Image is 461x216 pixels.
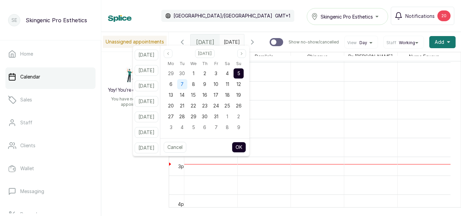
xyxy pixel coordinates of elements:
[226,124,229,130] span: 8
[211,100,222,111] div: 24 Oct 2025
[225,60,230,68] span: Sa
[177,122,188,133] div: 04 Nov 2025
[214,114,218,119] span: 31
[232,142,246,153] button: OK
[203,81,206,87] span: 9
[181,124,184,130] span: 4
[199,79,210,90] div: 09 Oct 2025
[226,114,228,119] span: 1
[5,182,96,201] a: Messaging
[307,8,388,25] button: Skingenic Pro Esthetics
[237,124,240,130] span: 9
[168,70,174,76] span: 29
[289,39,339,45] p: Show no-show/cancelled
[224,103,230,109] span: 25
[168,103,174,109] span: 20
[192,124,195,130] span: 5
[11,17,17,24] p: SE
[103,36,167,48] p: Unassigned appointments
[188,100,199,111] div: 22 Oct 2025
[237,81,241,87] span: 12
[222,111,233,122] div: 01 Nov 2025
[214,81,218,87] span: 10
[190,60,196,68] span: We
[386,40,421,45] button: StaffWorking
[135,50,158,60] button: [DATE]
[191,92,196,98] span: 15
[165,111,177,122] div: 27 Oct 2025
[199,111,210,122] div: 30 Oct 2025
[199,122,210,133] div: 06 Nov 2025
[215,70,217,76] span: 3
[5,44,96,63] a: Home
[391,7,454,25] button: Notifications20
[188,122,199,133] div: 05 Nov 2025
[177,100,188,111] div: 21 Oct 2025
[233,122,244,133] div: 09 Nov 2025
[165,90,177,100] div: 13 Oct 2025
[168,114,174,119] span: 27
[165,68,177,79] div: 29 Sep 2025
[192,81,195,87] span: 8
[237,114,240,119] span: 2
[359,40,367,45] span: Day
[5,90,96,109] a: Sales
[5,136,96,155] a: Clients
[135,112,158,122] button: [DATE]
[5,113,96,132] a: Staff
[5,159,96,178] a: Wallet
[306,52,329,61] span: Chinenye
[214,92,218,98] span: 17
[191,103,196,109] span: 22
[191,34,220,50] div: [DATE]
[20,119,32,126] p: Staff
[405,12,435,20] span: Notifications
[20,51,33,57] p: Home
[399,40,415,45] span: Working
[26,16,87,24] p: Skingenic Pro Esthetics
[164,49,172,58] button: Previous month
[195,49,215,58] button: Select month
[211,90,222,100] div: 17 Oct 2025
[164,142,186,153] button: Cancel
[199,100,210,111] div: 23 Oct 2025
[202,103,208,109] span: 23
[177,79,188,90] div: 07 Oct 2025
[215,124,218,130] span: 7
[165,59,244,133] div: Oct 2025
[165,79,177,90] div: 06 Oct 2025
[233,90,244,100] div: 19 Oct 2025
[179,114,185,119] span: 28
[135,65,158,76] button: [DATE]
[181,81,184,87] span: 7
[437,10,451,21] div: 20
[222,79,233,90] div: 11 Oct 2025
[213,103,219,109] span: 24
[275,12,290,19] p: GMT+1
[193,70,194,76] span: 1
[202,114,208,119] span: 30
[236,60,241,68] span: Su
[222,59,233,68] div: Saturday
[20,96,32,103] p: Sales
[347,40,375,45] button: ViewDay
[386,40,396,45] span: Staff
[199,68,210,79] div: 02 Oct 2025
[408,52,440,61] span: Nurse Favour
[222,90,233,100] div: 18 Oct 2025
[20,142,35,149] p: Clients
[222,100,233,111] div: 25 Oct 2025
[233,79,244,90] div: 12 Oct 2025
[177,111,188,122] div: 28 Oct 2025
[180,103,184,109] span: 21
[435,39,444,45] span: Add
[168,60,174,68] span: Mo
[180,92,185,98] span: 14
[196,38,214,46] span: [DATE]
[202,92,207,98] span: 16
[105,96,165,107] p: You have no unassigned appointments.
[166,52,170,56] svg: page previous
[188,79,199,90] div: 08 Oct 2025
[237,49,246,58] button: Next month
[347,52,394,61] span: Dr [PERSON_NAME]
